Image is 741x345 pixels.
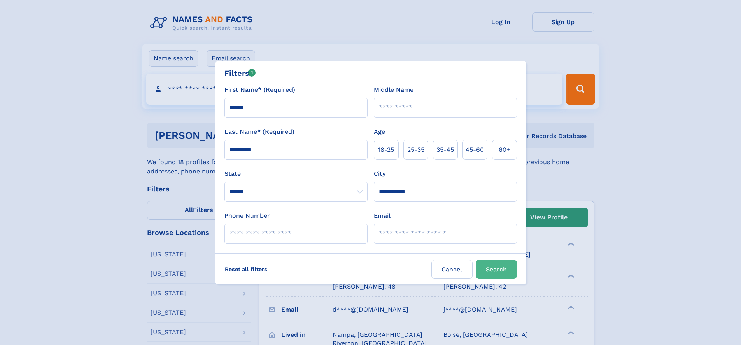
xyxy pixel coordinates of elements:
label: Last Name* (Required) [224,127,294,137]
span: 18‑25 [378,145,394,154]
label: Cancel [431,260,473,279]
label: Email [374,211,391,221]
label: First Name* (Required) [224,85,295,95]
label: Age [374,127,385,137]
span: 60+ [499,145,510,154]
label: State [224,169,368,179]
label: City [374,169,385,179]
label: Phone Number [224,211,270,221]
div: Filters [224,67,256,79]
label: Reset all filters [220,260,272,278]
span: 45‑60 [466,145,484,154]
label: Middle Name [374,85,413,95]
span: 25‑35 [407,145,424,154]
button: Search [476,260,517,279]
span: 35‑45 [436,145,454,154]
